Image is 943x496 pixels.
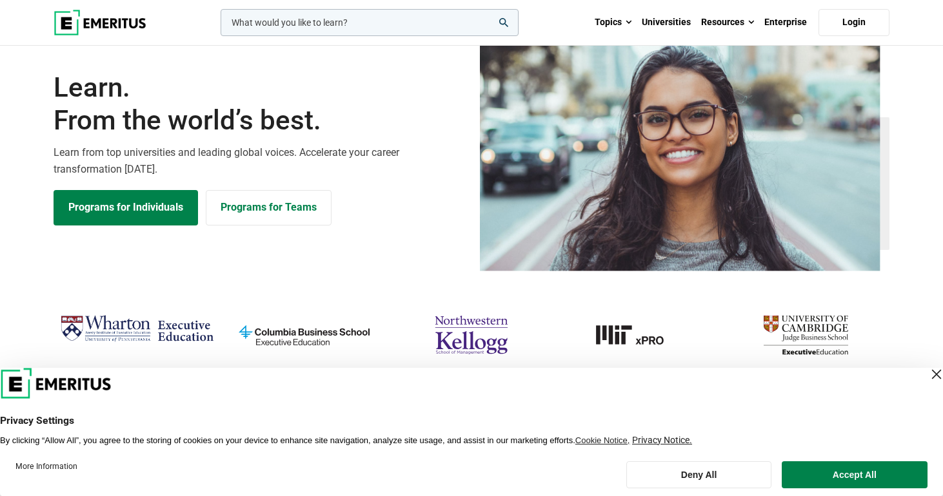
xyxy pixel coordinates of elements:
[562,310,716,360] img: MIT xPRO
[562,310,716,360] a: MIT-xPRO
[60,310,214,348] img: Wharton Executive Education
[54,144,464,177] p: Learn from top universities and leading global voices. Accelerate your career transformation [DATE].
[206,190,332,225] a: Explore for Business
[54,72,464,137] h1: Learn.
[394,310,548,360] img: northwestern-kellogg
[819,9,889,36] a: Login
[480,35,880,271] img: Learn from the world's best
[54,190,198,225] a: Explore Programs
[227,310,381,360] img: columbia-business-school
[729,310,883,360] img: cambridge-judge-business-school
[54,104,464,137] span: From the world’s best.
[221,9,519,36] input: woocommerce-product-search-field-0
